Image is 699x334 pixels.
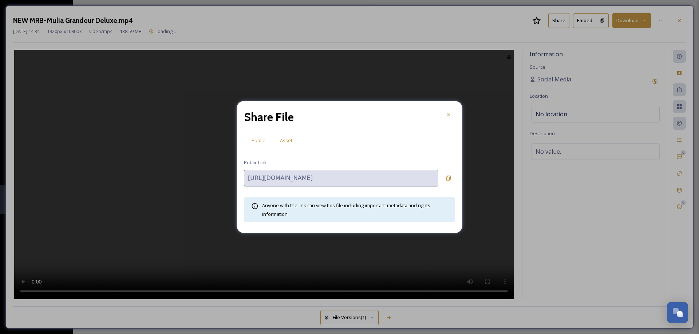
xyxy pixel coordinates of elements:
span: Anyone with the link can view this file including important metadata and rights information. [262,202,430,217]
span: Public [252,137,265,144]
span: Asset [280,137,292,144]
span: Public Link [244,159,267,166]
h2: Share File [244,108,294,126]
button: Open Chat [667,302,688,323]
